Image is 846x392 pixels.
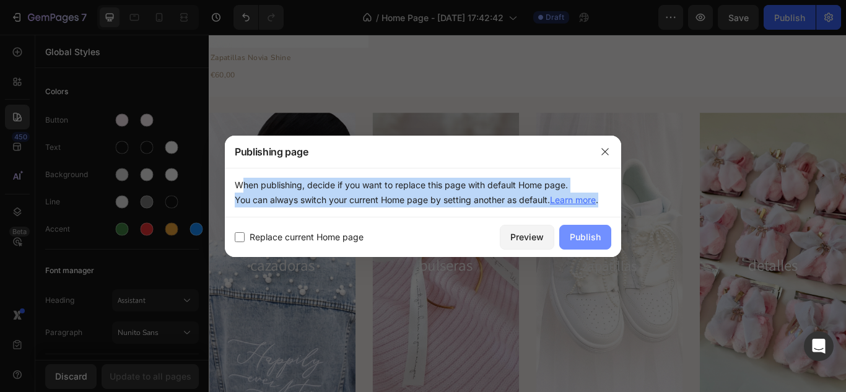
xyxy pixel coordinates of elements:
button: Publish [559,225,611,250]
p: When publishing, decide if you want to replace this page with default Home page. You can always s... [235,178,611,207]
div: Publishing page [225,136,589,168]
h2: zapatillas [434,256,500,282]
span: Replace current Home page [250,230,364,245]
div: Publish [570,230,601,243]
h2: pulseras [243,254,310,284]
div: Open Intercom Messenger [804,331,834,361]
div: Preview [510,230,544,243]
button: Preview [500,225,554,250]
h2: cazadoras [32,254,139,284]
a: Learn more [550,194,596,205]
h2: detalles [625,254,691,284]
